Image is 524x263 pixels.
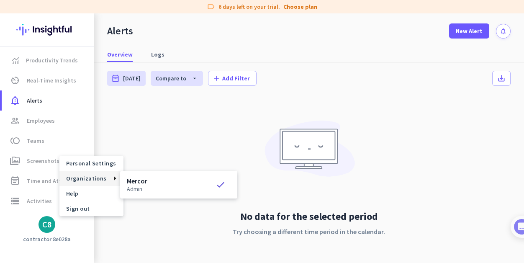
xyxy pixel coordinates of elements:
span: Help [66,190,117,197]
span: Personal Settings [66,160,117,167]
span: Organizations [66,175,107,182]
i: check [216,180,231,190]
h3: Mercor [127,178,147,184]
p: admin [127,186,147,192]
span: Sign out [66,205,117,212]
